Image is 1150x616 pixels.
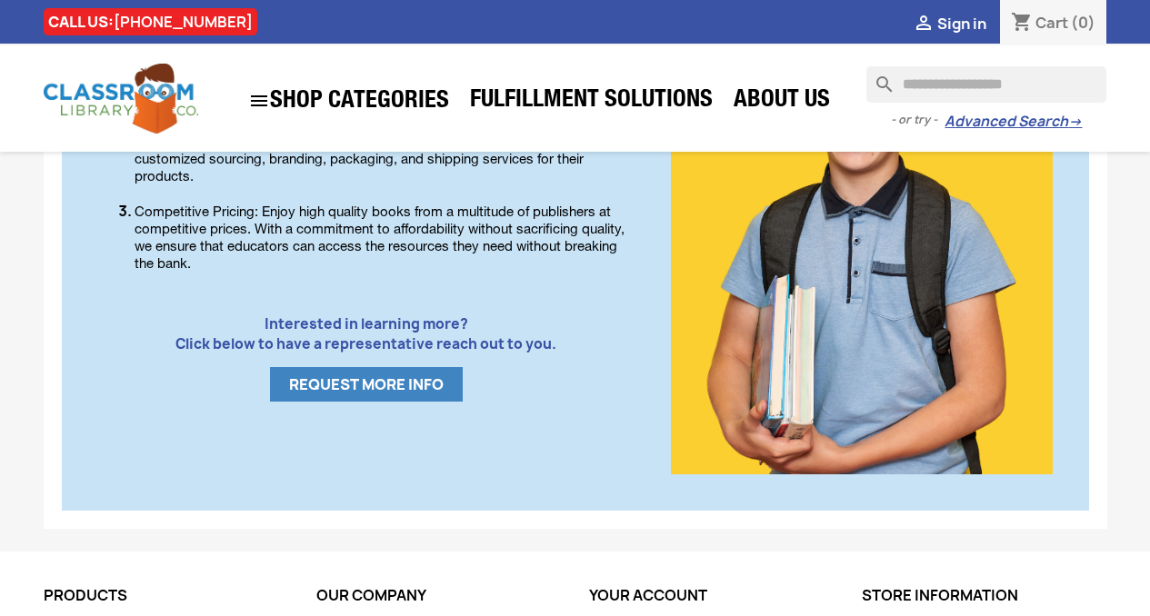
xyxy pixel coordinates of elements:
input: Search [866,66,1106,103]
i:  [248,90,270,112]
a: SHOP CATEGORIES [239,81,458,121]
p: Store information [862,588,1107,604]
a: Advanced Search→ [945,113,1082,131]
a: About Us [725,84,839,120]
i: search [866,66,888,88]
p: Click below to have a representative reach out to you. [98,335,635,353]
p: Products [44,588,289,604]
i: shopping_cart [1011,13,1033,35]
span: Cart [1035,13,1068,33]
a:  Sign in [913,14,986,34]
span: - or try - [891,111,945,129]
span: (0) [1071,13,1095,33]
a: REQUEST MORE INFO [270,367,463,402]
a: [PHONE_NUMBER] [114,12,253,32]
img: Classroom Library Company [44,64,198,134]
p: Tailored Solutions: Our website offers schools a diverse selection of quality literature to suppo... [135,117,635,187]
a: Your account [589,585,707,605]
p: Interested in learning more? [98,315,635,333]
span: → [1068,113,1082,131]
p: Competitive Pricing: Enjoy high quality books from a multitude of publishers at competitive price... [135,204,635,274]
i:  [913,14,935,35]
p: Our company [316,588,562,604]
div: CALL US: [44,8,257,35]
a: Fulfillment Solutions [461,84,722,120]
span: Sign in [937,14,986,34]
